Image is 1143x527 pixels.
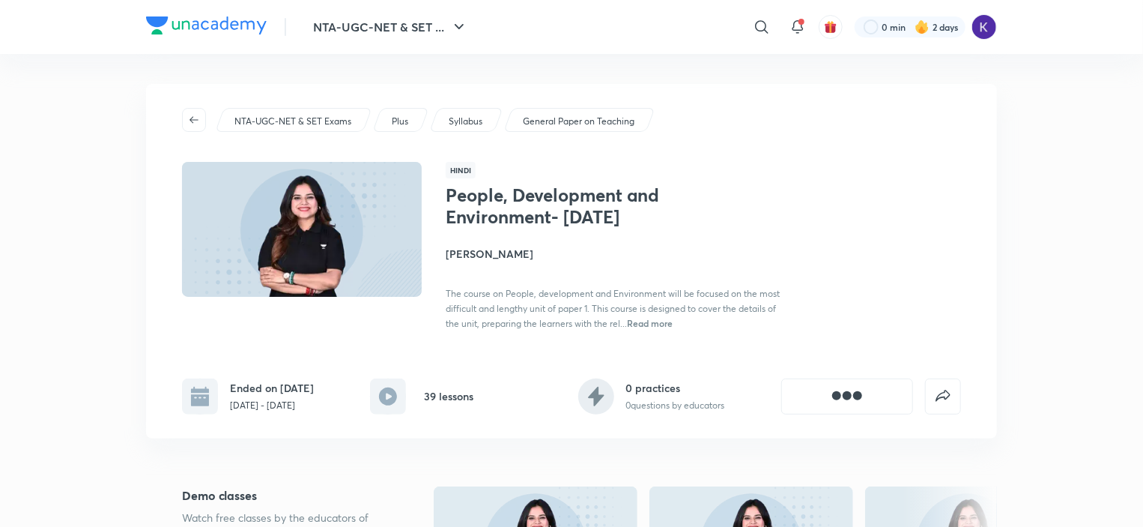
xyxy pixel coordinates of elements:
p: NTA-UGC-NET & SET Exams [234,115,351,128]
a: Plus [389,115,411,128]
img: kanishka hemani [971,14,997,40]
h5: Demo classes [182,487,386,505]
p: Syllabus [449,115,482,128]
span: The course on People, development and Environment will be focused on the most difficult and lengt... [446,288,780,329]
p: General Paper on Teaching [523,115,634,128]
span: Read more [627,317,673,329]
p: 0 questions by educators [626,399,725,412]
a: Syllabus [446,115,485,128]
button: [object Object] [781,379,913,415]
h6: Ended on [DATE] [230,380,314,396]
img: Thumbnail [180,160,424,298]
a: General Paper on Teaching [521,115,637,128]
button: avatar [819,15,843,39]
button: NTA-UGC-NET & SET ... [304,12,477,42]
img: avatar [824,20,837,34]
img: Company Logo [146,16,267,34]
h4: [PERSON_NAME] [446,246,781,262]
button: false [925,379,961,415]
a: Company Logo [146,16,267,38]
h6: 0 practices [626,380,725,396]
span: Hindi [446,162,476,178]
p: [DATE] - [DATE] [230,399,314,412]
p: Plus [392,115,408,128]
h6: 39 lessons [424,388,473,404]
a: NTA-UGC-NET & SET Exams [232,115,354,128]
h1: People, Development and Environment- [DATE] [446,184,691,228]
img: streak [915,19,930,34]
